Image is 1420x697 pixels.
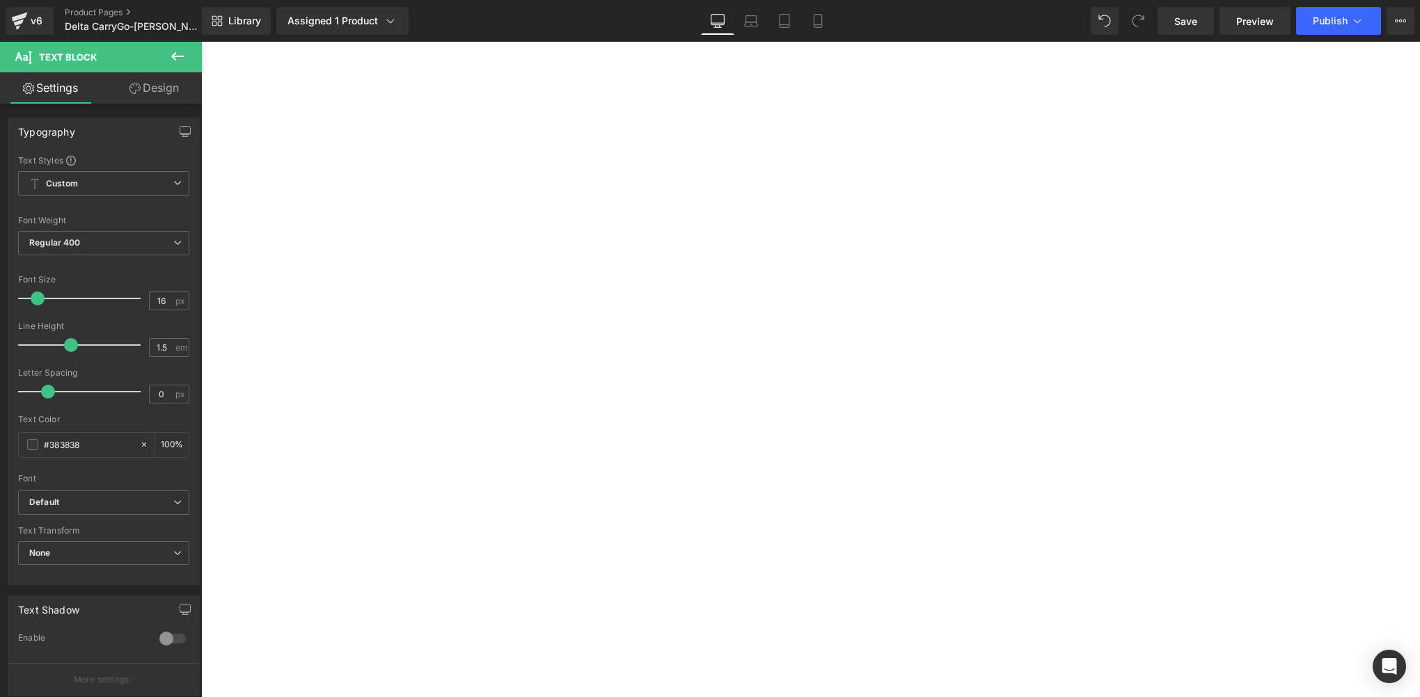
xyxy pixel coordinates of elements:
b: Custom [46,178,78,190]
div: v6 [28,12,45,30]
span: Delta CarryGo-[PERSON_NAME] [65,21,198,32]
div: Text Shadow [18,596,79,616]
a: v6 [6,7,54,35]
div: Text Color [18,415,189,424]
div: Text Styles [18,154,189,166]
div: Line Height [18,321,189,331]
button: Redo [1124,7,1152,35]
div: Open Intercom Messenger [1373,650,1406,683]
div: Font [18,474,189,483]
span: px [175,296,187,305]
b: Regular 400 [29,237,81,248]
a: Desktop [701,7,734,35]
div: Letter Spacing [18,368,189,378]
a: Product Pages [65,7,225,18]
a: Mobile [801,7,835,35]
div: Font Size [18,275,189,285]
a: Tablet [768,7,801,35]
a: Laptop [734,7,768,35]
span: Text Block [39,51,97,63]
input: Color [44,437,133,452]
div: Assigned 1 Product [287,14,397,28]
button: Undo [1091,7,1119,35]
span: px [175,390,187,399]
div: Text Transform [18,526,189,536]
i: Default [29,497,59,508]
div: Typography [18,118,75,138]
a: New Library [202,7,271,35]
span: Publish [1313,15,1348,26]
a: Design [104,72,205,104]
div: Font Weight [18,216,189,225]
a: Preview [1220,7,1291,35]
button: More [1387,7,1414,35]
div: % [155,433,189,457]
div: Enable [18,632,145,647]
b: None [29,547,51,558]
span: Preview [1236,14,1274,29]
p: More settings [74,673,129,686]
button: Publish [1296,7,1381,35]
span: Save [1174,14,1197,29]
button: More settings [8,663,199,696]
span: em [175,343,187,352]
span: Library [228,15,261,27]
